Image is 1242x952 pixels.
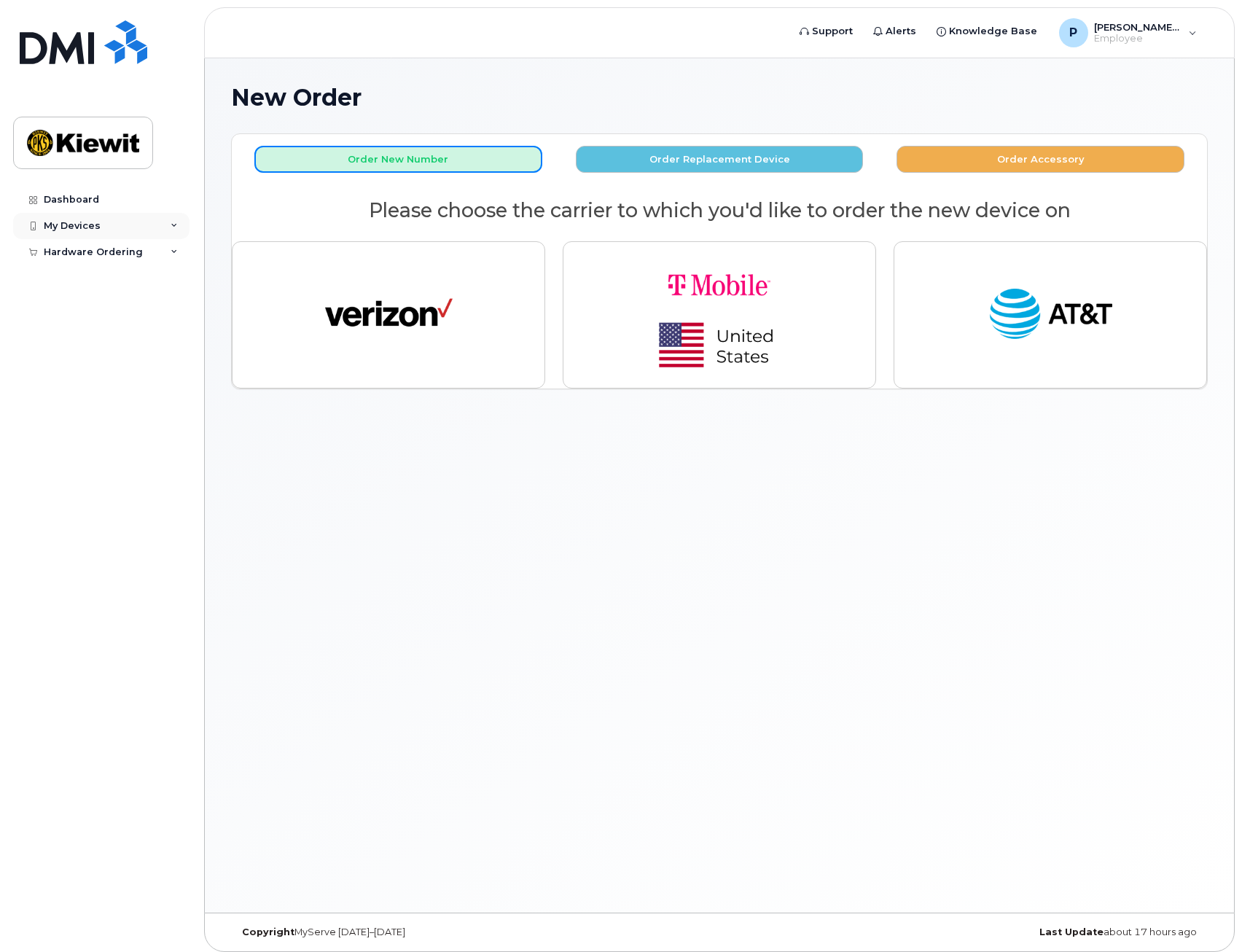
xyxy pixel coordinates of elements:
[1039,926,1104,937] strong: Last Update
[254,146,542,173] button: Order New Number
[231,926,557,938] div: MyServe [DATE]–[DATE]
[617,254,821,376] img: t-mobile-78392d334a420d5b7f0e63d4fa81f6287a21d394dc80d677554bb55bbab1186f.png
[576,146,864,173] button: Order Replacement Device
[325,282,453,348] img: verizon-ab2890fd1dd4a6c9cf5f392cd2db4626a3dae38ee8226e09bcb5c993c4c79f81.png
[232,200,1207,222] h2: Please choose the carrier to which you'd like to order the new device on
[1179,889,1231,941] iframe: Messenger Launcher
[897,146,1184,173] button: Order Accessory
[231,85,1208,110] h1: New Order
[987,282,1114,348] img: at_t-fb3d24644a45acc70fc72cc47ce214d34099dfd970ee3ae2334e4251f9d920fd.png
[242,926,294,937] strong: Copyright
[882,926,1208,938] div: about 17 hours ago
